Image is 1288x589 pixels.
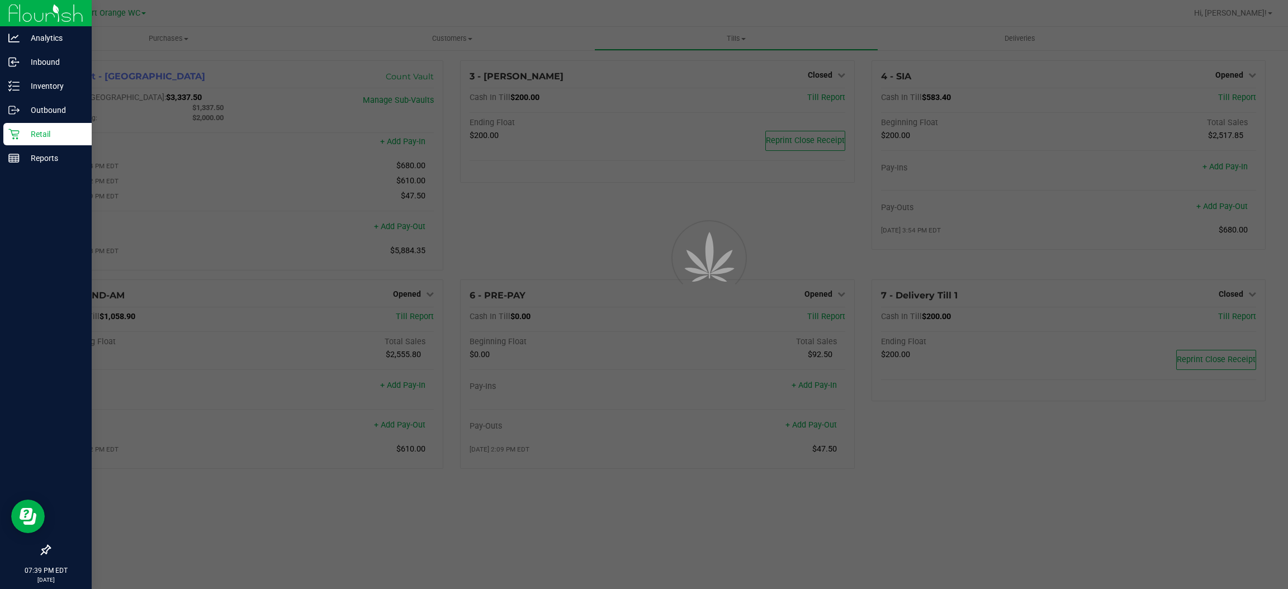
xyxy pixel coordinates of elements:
[5,576,87,584] p: [DATE]
[20,127,87,141] p: Retail
[11,500,45,533] iframe: Resource center
[20,31,87,45] p: Analytics
[20,103,87,117] p: Outbound
[20,55,87,69] p: Inbound
[5,566,87,576] p: 07:39 PM EDT
[8,129,20,140] inline-svg: Retail
[8,32,20,44] inline-svg: Analytics
[8,104,20,116] inline-svg: Outbound
[8,80,20,92] inline-svg: Inventory
[8,56,20,68] inline-svg: Inbound
[20,151,87,165] p: Reports
[20,79,87,93] p: Inventory
[8,153,20,164] inline-svg: Reports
